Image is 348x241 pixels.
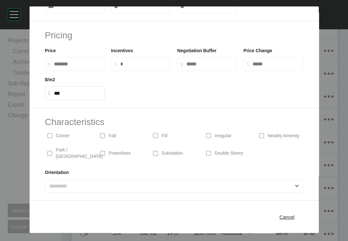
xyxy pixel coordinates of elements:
[109,150,130,157] p: Powerlines
[45,77,55,82] label: $/m2
[109,133,116,139] p: Fall
[48,62,50,67] tspan: $
[180,62,183,67] tspan: $
[215,150,243,157] p: Double Storey
[48,91,50,96] tspan: $
[45,29,303,42] h2: Pricing
[56,133,70,139] p: Corner
[294,179,300,192] span: Close menu...
[54,61,102,67] input: $
[215,133,231,139] p: Irregular
[45,48,56,53] label: Price
[54,91,102,96] input: $
[268,133,299,139] p: Nearby Amenity
[111,48,133,53] label: Incentives
[246,62,249,67] tspan: $
[162,150,183,157] p: Substation
[244,48,272,53] label: Price Change
[114,62,117,67] tspan: $
[177,48,217,53] label: Negotiation Buffer
[120,61,168,67] input: $
[272,210,302,224] button: Cancel
[56,147,103,159] p: Park / [GEOGRAPHIC_DATA]
[253,61,300,67] input: $
[162,133,167,139] p: Fill
[280,214,295,220] span: Cancel
[45,116,303,128] h2: Characteristics
[45,170,69,175] label: Orientation
[186,61,234,67] input: $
